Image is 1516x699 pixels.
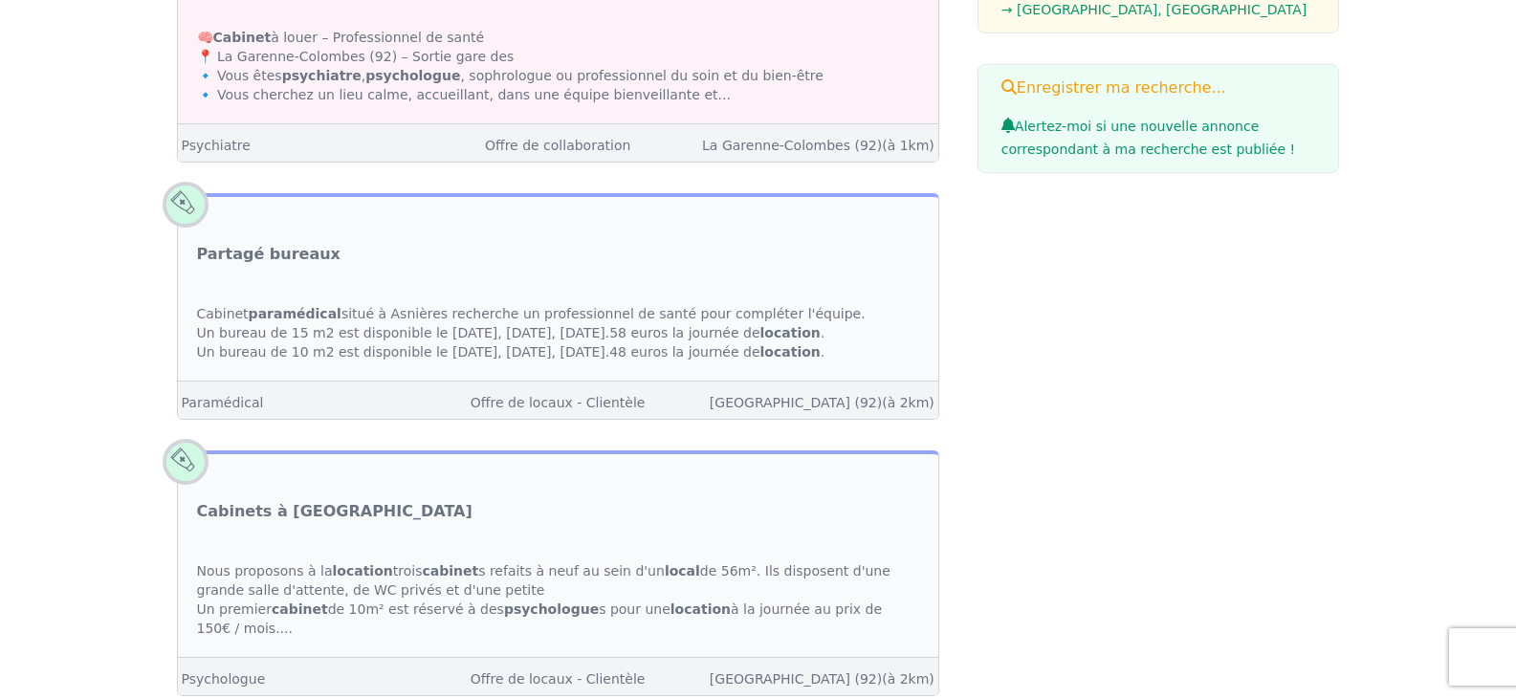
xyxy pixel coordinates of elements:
[182,671,266,687] a: Psychologue
[1001,119,1295,157] span: Alertez-moi si une nouvelle annonce correspondant à ma recherche est publiée !
[471,395,646,410] a: Offre de locaux - Clientèle
[665,563,700,579] strong: local
[882,671,934,687] span: (à 2km)
[365,68,460,83] strong: psychologue
[182,138,251,153] a: Psychiatre
[178,542,938,657] div: Nous proposons à la trois s refaits à neuf au sein d'un de 56m². Ils disposent d'une grande salle...
[249,306,341,321] strong: paramédical
[882,395,934,410] span: (à 2km)
[710,671,934,687] a: [GEOGRAPHIC_DATA] (92)(à 2km)
[422,563,478,579] strong: cabinet
[213,30,272,45] strong: Cabinet
[197,500,472,523] a: Cabinets à [GEOGRAPHIC_DATA]
[670,601,731,617] strong: location
[178,285,938,381] div: Cabinet situé à Asnières recherche un professionnel de santé pour compléter l'équipe. Un bureau d...
[702,138,934,153] a: La Garenne-Colombes (92)(à 1km)
[760,344,821,360] strong: location
[485,138,630,153] a: Offre de collaboration
[182,395,264,410] a: Paramédical
[197,243,341,266] a: Partagé bureaux
[272,601,328,617] strong: cabinet
[760,325,821,340] strong: location
[178,9,938,123] div: 🧠 à louer – Professionnel de santé 📍 La Garenne-Colombes (92) – Sortie gare des 🔹 Vous êtes , , s...
[1001,76,1316,99] h3: Enregistrer ma recherche...
[504,601,599,617] strong: psychologue
[882,138,934,153] span: (à 1km)
[332,563,392,579] strong: location
[471,671,646,687] a: Offre de locaux - Clientèle
[710,395,934,410] a: [GEOGRAPHIC_DATA] (92)(à 2km)
[282,68,362,83] strong: psychiatre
